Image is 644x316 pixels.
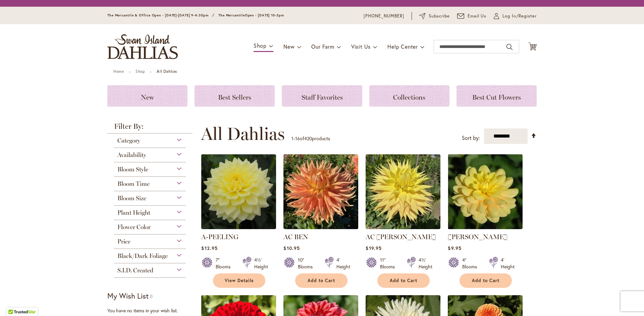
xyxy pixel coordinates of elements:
[141,93,154,101] span: New
[213,273,265,288] a: View Details
[254,42,267,49] span: Shop
[308,278,335,283] span: Add to Cart
[366,154,440,229] img: AC Jeri
[429,13,450,19] span: Subscribe
[448,224,523,230] a: AHOY MATEY
[117,137,140,144] span: Category
[254,257,268,270] div: 4½' Height
[283,233,308,241] a: AC BEN
[216,257,234,270] div: 7" Blooms
[419,13,450,19] a: Subscribe
[448,154,523,229] img: AHOY MATEY
[351,43,371,50] span: Visit Us
[366,245,381,251] span: $19.95
[107,34,178,59] a: store logo
[282,85,362,107] a: Staff Favorites
[448,233,507,241] a: [PERSON_NAME]
[506,42,513,52] button: Search
[283,43,294,50] span: New
[218,93,251,101] span: Best Sellers
[117,252,168,260] span: Black/Dark Foliage
[387,43,418,50] span: Help Center
[117,166,148,173] span: Bloom Style
[136,69,145,74] a: Shop
[380,257,399,270] div: 11" Blooms
[117,209,150,216] span: Plant Height
[157,69,177,74] strong: All Dahlias
[113,69,124,74] a: Home
[283,245,300,251] span: $10.95
[283,154,358,229] img: AC BEN
[117,267,153,274] span: S.I.D. Created
[369,85,449,107] a: Collections
[472,93,521,101] span: Best Cut Flowers
[377,273,430,288] button: Add to Cart
[304,135,312,142] span: 420
[117,151,146,159] span: Availability
[457,13,487,19] a: Email Us
[201,124,285,144] span: All Dahlias
[117,180,150,188] span: Bloom Time
[201,224,276,230] a: A-Peeling
[295,273,347,288] button: Add to Cart
[117,223,151,231] span: Flower Color
[291,133,330,144] p: - of products
[225,278,254,283] span: View Details
[501,257,515,270] div: 4' Height
[419,257,432,270] div: 4½' Height
[117,238,130,245] span: Price
[107,13,245,17] span: The Mercantile & Office Open - [DATE]-[DATE] 9-4:30pm / The Mercantile
[311,43,334,50] span: Our Farm
[201,233,238,241] a: A-PEELING
[295,135,300,142] span: 16
[366,224,440,230] a: AC Jeri
[107,291,149,301] strong: My Wish List
[502,13,537,19] span: Log In/Register
[107,123,193,134] strong: Filter By:
[393,93,425,101] span: Collections
[457,85,537,107] a: Best Cut Flowers
[298,257,317,270] div: 10" Blooms
[364,13,404,19] a: [PHONE_NUMBER]
[195,85,275,107] a: Best Sellers
[291,135,293,142] span: 1
[462,257,481,270] div: 4" Blooms
[107,307,197,314] div: You have no items in your wish list.
[302,93,343,101] span: Staff Favorites
[117,195,146,202] span: Bloom Size
[283,224,358,230] a: AC BEN
[336,257,350,270] div: 4' Height
[468,13,487,19] span: Email Us
[245,13,284,17] span: Open - [DATE] 10-3pm
[448,245,461,251] span: $9.95
[107,85,187,107] a: New
[462,132,480,144] label: Sort by:
[390,278,417,283] span: Add to Cart
[460,273,512,288] button: Add to Cart
[494,13,537,19] a: Log In/Register
[201,154,276,229] img: A-Peeling
[472,278,499,283] span: Add to Cart
[201,245,217,251] span: $12.95
[5,292,24,311] iframe: Launch Accessibility Center
[366,233,436,241] a: AC [PERSON_NAME]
